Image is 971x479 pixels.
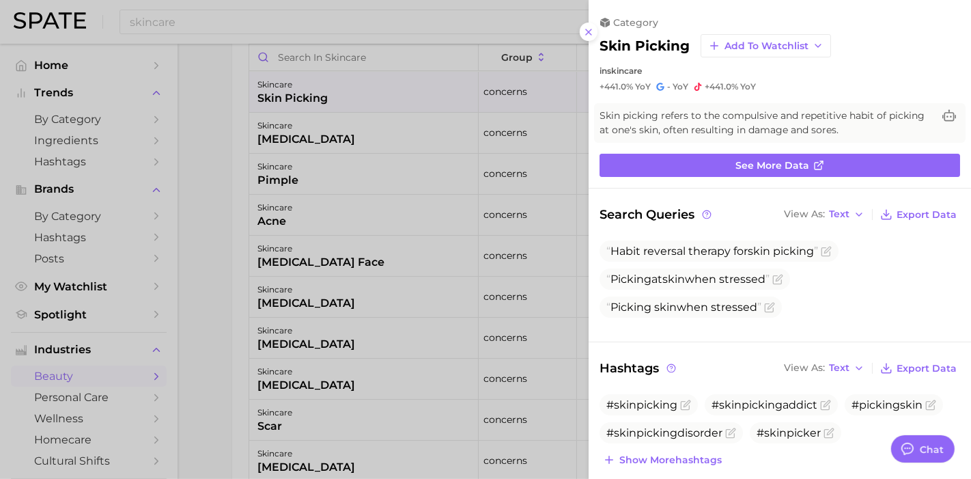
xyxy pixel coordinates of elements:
button: Show morehashtags [600,450,725,469]
span: Text [829,210,849,218]
span: #skinpickingaddict [712,398,817,411]
span: Habit reversal therapy for [606,245,818,258]
h2: skin picking [600,38,690,54]
span: - [667,81,671,92]
span: Picking [610,301,651,314]
span: #skinpickingdisorder [606,426,722,439]
span: +441.0% [705,81,738,92]
button: Flag as miscategorized or irrelevant [820,400,831,411]
span: #pickingskin [852,398,923,411]
button: View AsText [780,359,868,377]
span: Picking [610,273,651,286]
button: Flag as miscategorized or irrelevant [680,400,691,411]
span: Text [829,364,849,372]
span: View As [784,210,825,218]
button: Export Data [877,205,960,224]
span: skin [662,273,685,286]
span: skincare [607,66,642,76]
span: when stressed [606,301,761,314]
span: picking [773,245,814,258]
span: skin [654,301,677,314]
span: See more data [735,160,809,172]
span: Export Data [897,209,957,221]
button: Export Data [877,359,960,378]
span: skin [748,245,770,258]
button: Flag as miscategorized or irrelevant [772,274,783,285]
span: #skinpicking [606,398,677,411]
span: category [613,16,658,29]
span: #skinpicker [757,426,821,439]
div: in [600,66,960,76]
span: YoY [673,81,688,92]
button: Flag as miscategorized or irrelevant [725,428,736,439]
button: Flag as miscategorized or irrelevant [824,428,834,439]
span: View As [784,364,825,372]
button: Flag as miscategorized or irrelevant [764,302,775,313]
button: Flag as miscategorized or irrelevant [925,400,936,411]
span: Add to Watchlist [724,40,808,52]
span: YoY [635,81,651,92]
span: Show more hashtags [619,454,722,466]
a: See more data [600,154,960,177]
span: Skin picking refers to the compulsive and repetitive habit of picking at one's skin, often result... [600,109,933,137]
span: at when stressed [606,273,770,286]
span: Export Data [897,363,957,374]
button: Add to Watchlist [701,34,831,57]
button: View AsText [780,206,868,223]
span: YoY [740,81,756,92]
span: Search Queries [600,205,714,224]
span: +441.0% [600,81,633,92]
button: Flag as miscategorized or irrelevant [821,246,832,257]
span: Hashtags [600,359,678,378]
